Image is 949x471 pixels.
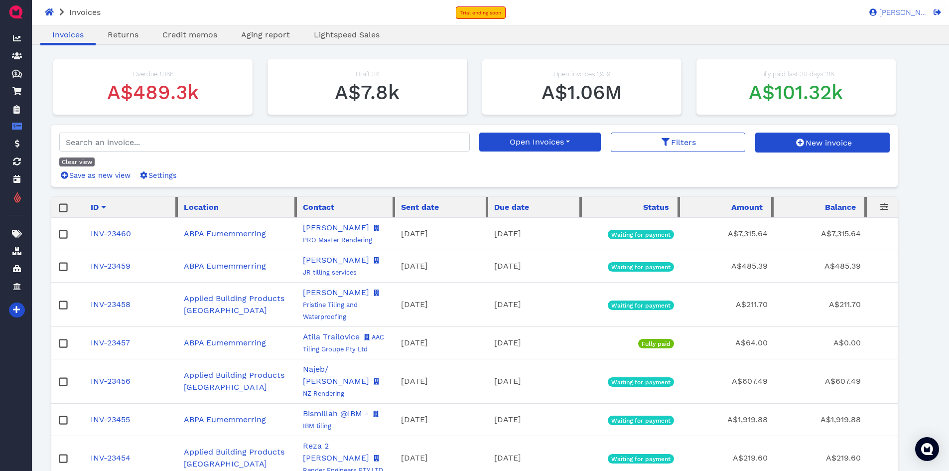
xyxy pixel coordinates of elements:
img: lightspeed_flame_logo.png [13,191,22,204]
span: [DATE] [494,453,521,463]
a: Save as new view [59,171,131,179]
span: Returns [108,30,138,39]
span: Balance [825,201,856,213]
button: New invoice [755,133,890,153]
span: 1058164.3599999999 [542,81,622,104]
span: Amount [731,201,763,213]
a: INV-23459 [91,261,131,271]
span: Due date [494,201,529,213]
span: A$1,919.88 [820,415,861,424]
span: A$219.60 [826,453,861,463]
span: Location [184,201,219,213]
span: Invoices [69,7,101,17]
span: Waiting for payment [611,232,671,238]
a: Returns [96,29,150,41]
span: Waiting for payment [611,303,671,309]
span: A$211.70 [736,300,768,309]
span: Fully paid last 30 days [758,70,823,78]
a: Credit memos [150,29,229,41]
span: 489302.12180899084 [107,81,199,104]
a: INV-23457 [91,338,130,347]
span: 34 [372,70,379,78]
span: Waiting for payment [611,418,671,424]
span: [DATE] [401,300,428,309]
span: 101319.46989369392 [749,81,843,104]
span: [DATE] [494,338,521,347]
span: New invoice [804,138,852,148]
span: A$7,315.64 [728,229,768,238]
span: [DATE] [494,376,521,386]
span: Filters [670,138,696,147]
small: Pristine Tiling and Waterproofing [303,289,381,320]
a: ABPA Eumemmerring [184,415,266,424]
button: Open Invoices [479,133,601,152]
span: 7804.58 [335,81,400,104]
a: ABPA Eumemmerring [184,229,266,238]
span: Waiting for payment [611,264,671,270]
button: Filters [611,133,745,152]
a: INV-23456 [91,376,131,386]
span: Lightspeed Sales [314,30,380,39]
span: [DATE] [494,229,521,238]
a: ABPA Eumemmerring [184,338,266,347]
a: Pristine Tiling and Waterproofing [303,288,381,321]
span: Trial ending soon [460,10,501,15]
span: Aging report [241,30,290,39]
span: [DATE] [401,261,428,271]
span: Invoices [52,30,84,39]
span: 216 [825,70,834,78]
span: A$1,919.88 [727,415,768,424]
input: Search an invoice... [59,133,469,152]
span: A$485.39 [731,261,768,271]
a: INV-23455 [91,415,130,424]
a: [PERSON_NAME] [303,288,369,297]
span: Overdue [133,70,157,78]
span: 1,066 [159,70,173,78]
span: [DATE] [494,261,521,271]
span: Open invoices [553,70,595,78]
a: INV-23454 [91,453,131,463]
span: [DATE] [401,229,428,238]
tspan: $ [14,71,17,76]
a: Trial ending soon [456,6,506,19]
a: INV-23460 [91,229,131,238]
span: ID [91,201,99,213]
span: [DATE] [401,376,428,386]
a: Bismillah @IBM - [303,409,369,418]
a: Aging report [229,29,302,41]
span: A$219.60 [733,453,768,463]
a: Clear view [59,157,95,166]
a: [PERSON_NAME] [864,7,927,16]
span: A$0.00 [833,338,861,347]
span: A$607.49 [825,376,861,386]
span: Sent date [401,201,439,213]
a: [PERSON_NAME] [303,223,369,232]
span: Draft [356,70,370,78]
span: Status [643,201,669,213]
span: [DATE] [494,300,521,309]
span: [DATE] [494,415,521,424]
span: Credit memos [162,30,217,39]
a: Invoices [40,29,96,41]
span: A$211.70 [829,300,861,309]
img: QuoteM_icon_flat.png [8,4,24,20]
span: A$485.39 [824,261,861,271]
span: 1,939 [597,70,610,78]
a: [PERSON_NAME] [303,255,369,265]
a: Applied Building Products [GEOGRAPHIC_DATA] [184,370,284,392]
a: Najeb/ [PERSON_NAME] [303,364,369,386]
span: [DATE] [401,338,428,347]
a: Reza 2 [PERSON_NAME] [303,441,369,463]
span: Waiting for payment [611,456,671,462]
a: Applied Building Products [GEOGRAPHIC_DATA] [184,294,284,315]
a: Settings [138,171,177,179]
div: Open Intercom Messenger [915,437,939,461]
span: A$607.49 [732,376,768,386]
a: Atila Trailovice [303,332,360,341]
span: Waiting for payment [611,379,671,385]
a: INV-23458 [91,300,131,309]
span: A$7,315.64 [821,229,861,238]
a: ABPA Eumemmerring [184,261,266,271]
span: [DATE] [401,415,428,424]
span: [DATE] [401,453,428,463]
